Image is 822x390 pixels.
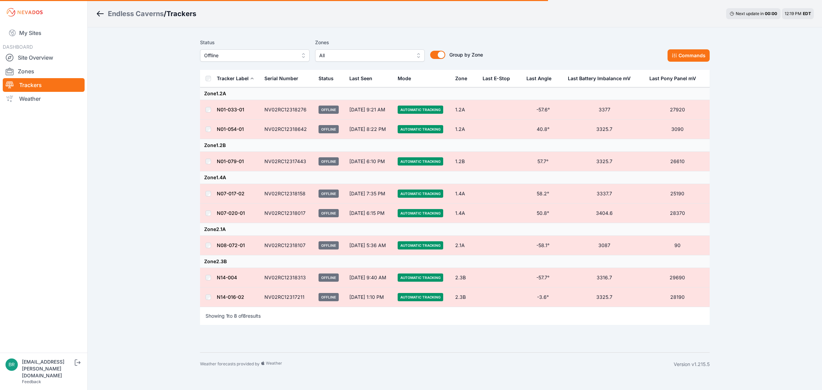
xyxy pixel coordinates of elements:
a: N14-004 [217,275,237,280]
td: NV02RC12318276 [260,100,314,120]
td: Zone 1.2B [200,139,710,152]
span: EDT [803,11,811,16]
div: Mode [398,75,411,82]
span: Automatic Tracking [398,273,443,282]
td: NV02RC12317443 [260,152,314,171]
a: Site Overview [3,51,85,64]
td: 1.4A [451,184,478,204]
div: Zone [455,75,467,82]
button: Offline [200,49,310,62]
td: 29690 [645,268,710,288]
td: NV02RC12317211 [260,288,314,307]
span: DASHBOARD [3,44,33,50]
td: 3377 [564,100,645,120]
span: Offline [319,241,339,249]
span: Group by Zone [449,52,483,58]
td: 27920 [645,100,710,120]
a: N07-020-01 [217,210,245,216]
h3: Trackers [166,9,196,19]
button: Last E-Stop [483,70,515,87]
td: 3316.7 [564,268,645,288]
td: 1.2A [451,120,478,139]
td: [DATE] 7:35 PM [345,184,394,204]
td: 1.2B [451,152,478,171]
nav: Breadcrumb [96,5,196,23]
td: [DATE] 5:36 AM [345,236,394,255]
img: brayden.sanford@nevados.solar [5,358,18,371]
label: Zones [315,38,425,47]
a: N08-072-01 [217,242,245,248]
td: -57.6° [522,100,564,120]
span: Next update in [736,11,764,16]
span: Offline [319,106,339,114]
span: Offline [319,293,339,301]
td: 3325.7 [564,120,645,139]
td: Zone 2.3B [200,255,710,268]
div: Last Pony Panel mV [649,75,696,82]
td: [DATE] 9:21 AM [345,100,394,120]
span: Automatic Tracking [398,106,443,114]
span: Automatic Tracking [398,125,443,133]
td: 3325.7 [564,288,645,307]
div: Endless Caverns [108,9,164,19]
span: Automatic Tracking [398,190,443,198]
td: -3.6° [522,288,564,307]
button: Last Pony Panel mV [649,70,701,87]
td: NV02RC12318017 [260,204,314,223]
div: Last Seen [349,70,389,87]
button: Mode [398,70,416,87]
div: [EMAIL_ADDRESS][PERSON_NAME][DOMAIN_NAME] [22,358,73,379]
td: 3325.7 [564,152,645,171]
a: N07-017-02 [217,191,245,196]
a: Feedback [22,379,41,384]
div: Last Battery Imbalance mV [568,75,631,82]
td: NV02RC12318107 [260,236,314,255]
span: 8 [234,313,237,319]
span: Offline [319,209,339,217]
td: 2.3B [451,288,478,307]
span: Offline [319,157,339,166]
span: Automatic Tracking [398,293,443,301]
td: [DATE] 8:22 PM [345,120,394,139]
td: NV02RC12318158 [260,184,314,204]
a: Weather [3,92,85,106]
div: Version v1.215.5 [674,361,710,368]
td: [DATE] 9:40 AM [345,268,394,288]
td: 26610 [645,152,710,171]
td: 25190 [645,184,710,204]
td: NV02RC12318313 [260,268,314,288]
a: N01-054-01 [217,126,244,132]
td: 90 [645,236,710,255]
td: 3337.7 [564,184,645,204]
td: 28370 [645,204,710,223]
button: Serial Number [264,70,304,87]
span: Offline [204,51,296,60]
div: Serial Number [264,75,298,82]
p: Showing to of results [206,313,261,319]
span: Automatic Tracking [398,241,443,249]
td: Zone 2.1A [200,223,710,236]
button: Status [319,70,339,87]
td: 40.8° [522,120,564,139]
a: Zones [3,64,85,78]
td: -58.1° [522,236,564,255]
td: 2.1A [451,236,478,255]
a: N14-016-02 [217,294,244,300]
td: 3404.6 [564,204,645,223]
td: Zone 1.4A [200,171,710,184]
span: Automatic Tracking [398,157,443,166]
span: Automatic Tracking [398,209,443,217]
div: Status [319,75,334,82]
td: 3090 [645,120,710,139]
a: My Sites [3,25,85,41]
div: Last Angle [526,75,551,82]
td: 28190 [645,288,710,307]
span: 12:19 PM [785,11,801,16]
button: Last Angle [526,70,557,87]
span: Offline [319,190,339,198]
label: Status [200,38,310,47]
td: 57.7° [522,152,564,171]
td: 58.2° [522,184,564,204]
button: All [315,49,425,62]
span: / [164,9,166,19]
